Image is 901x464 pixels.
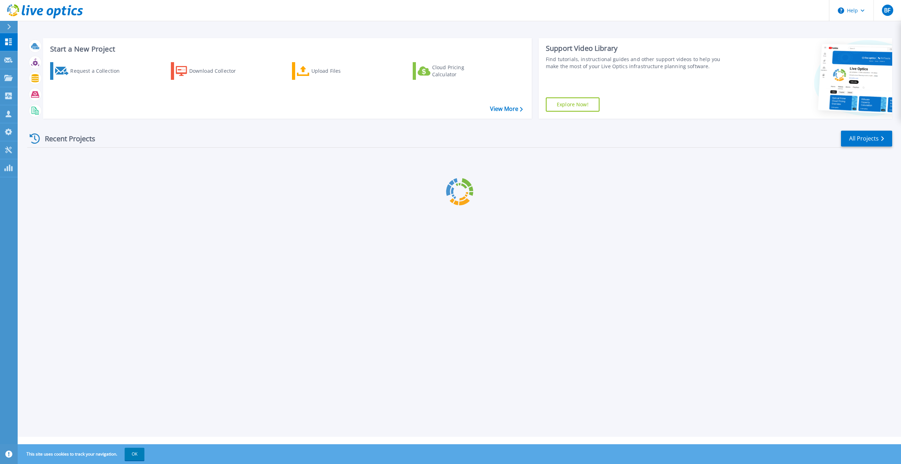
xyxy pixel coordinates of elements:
a: Cloud Pricing Calculator [413,62,491,80]
a: Request a Collection [50,62,129,80]
button: OK [125,448,144,460]
a: All Projects [841,131,892,147]
a: Explore Now! [546,97,599,112]
span: This site uses cookies to track your navigation. [19,448,144,460]
div: Cloud Pricing Calculator [432,64,489,78]
div: Upload Files [311,64,368,78]
a: Download Collector [171,62,250,80]
span: BF [884,7,890,13]
div: Recent Projects [27,130,105,147]
div: Request a Collection [70,64,127,78]
div: Find tutorials, instructional guides and other support videos to help you make the most of your L... [546,56,728,70]
a: View More [490,106,523,112]
h3: Start a New Project [50,45,523,53]
div: Support Video Library [546,44,728,53]
div: Download Collector [189,64,246,78]
a: Upload Files [292,62,371,80]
